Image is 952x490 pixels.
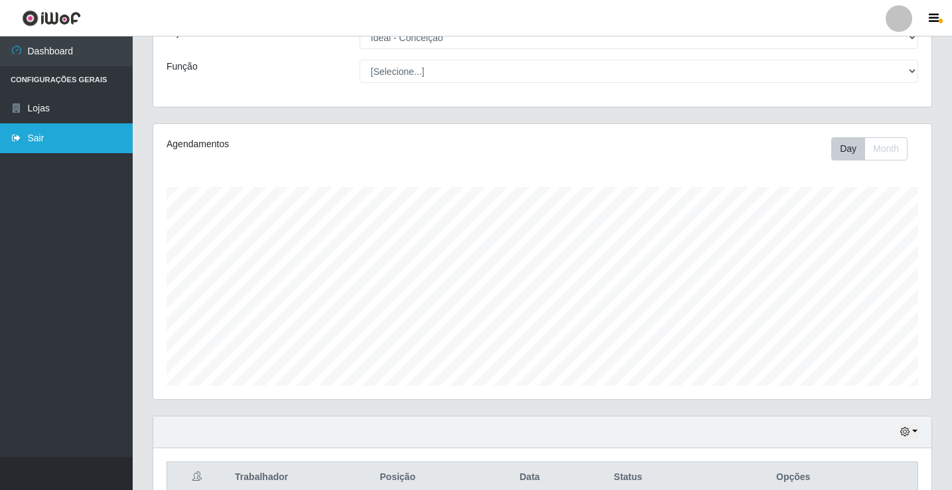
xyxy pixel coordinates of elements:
[22,10,81,27] img: CoreUI Logo
[831,137,908,160] div: First group
[831,137,865,160] button: Day
[831,137,918,160] div: Toolbar with button groups
[167,60,198,74] label: Função
[167,137,468,151] div: Agendamentos
[864,137,908,160] button: Month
